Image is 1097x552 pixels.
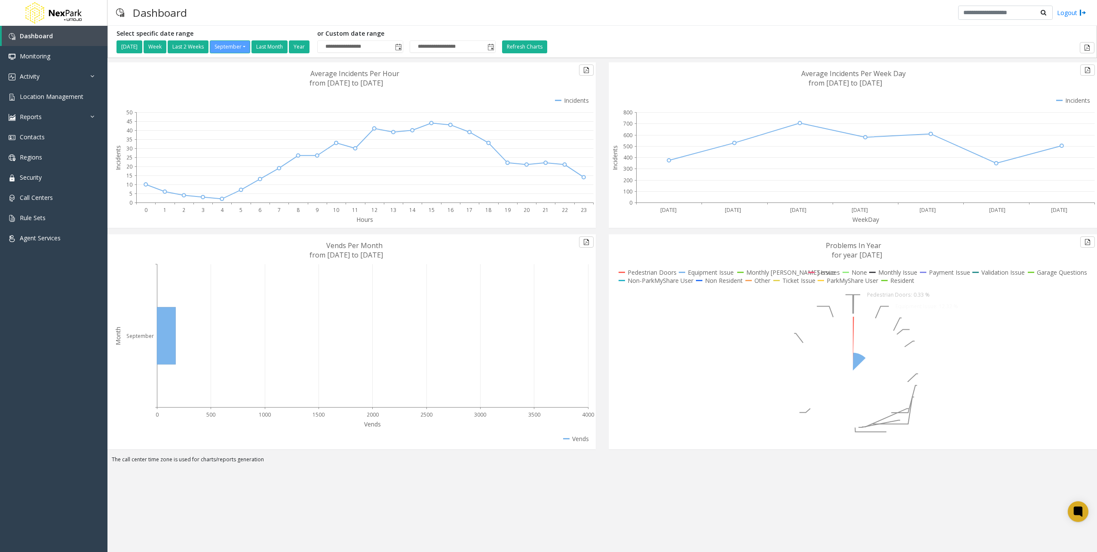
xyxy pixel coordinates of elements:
[326,241,383,250] text: Vends Per Month
[629,199,632,206] text: 0
[579,64,594,76] button: Export to pdf
[317,30,496,37] h5: or Custom date range
[259,411,271,418] text: 1000
[542,206,548,214] text: 21
[524,206,530,214] text: 20
[144,40,166,53] button: Week
[258,206,261,214] text: 6
[1080,64,1095,76] button: Export to pdf
[9,33,15,40] img: 'icon'
[20,52,50,60] span: Monitoring
[129,190,132,197] text: 5
[611,145,619,170] text: Incidents
[20,32,53,40] span: Dashboard
[852,206,868,214] text: [DATE]
[390,206,396,214] text: 13
[581,206,587,214] text: 23
[20,234,61,242] span: Agent Services
[371,206,377,214] text: 12
[114,327,122,345] text: Month
[289,40,309,53] button: Year
[485,206,491,214] text: 18
[623,177,632,184] text: 200
[502,40,547,53] button: Refresh Charts
[9,235,15,242] img: 'icon'
[579,236,594,248] button: Export to pdf
[1080,42,1094,53] button: Export to pdf
[919,206,936,214] text: [DATE]
[20,92,83,101] span: Location Management
[129,2,191,23] h3: Dashboard
[801,69,906,78] text: Average Incidents Per Week Day
[20,153,42,161] span: Regions
[126,181,132,188] text: 10
[316,206,319,214] text: 9
[9,154,15,161] img: 'icon'
[582,411,594,418] text: 4000
[116,30,311,37] h5: Select specific date range
[486,41,495,53] span: Toggle popup
[623,132,632,139] text: 600
[1080,236,1095,248] button: Export to pdf
[466,206,472,214] text: 17
[867,291,930,298] text: Pedestrian Doors: 0.33 %
[333,206,339,214] text: 10
[790,206,806,214] text: [DATE]
[826,241,881,250] text: Problems In Year
[409,206,416,214] text: 14
[20,193,53,202] span: Call Centers
[356,215,373,224] text: Hours
[20,133,45,141] span: Contacts
[623,188,632,195] text: 100
[126,145,132,152] text: 30
[9,195,15,202] img: 'icon'
[126,136,132,143] text: 35
[623,109,632,116] text: 800
[623,143,632,150] text: 500
[20,113,42,121] span: Reports
[809,78,882,88] text: from [DATE] to [DATE]
[852,215,879,224] text: WeekDay
[505,206,511,214] text: 19
[239,206,242,214] text: 5
[623,165,632,172] text: 300
[182,206,185,214] text: 2
[144,206,147,214] text: 0
[107,456,1097,468] div: The call center time zone is used for charts/reports generation
[1079,8,1086,17] img: logout
[9,134,15,141] img: 'icon'
[474,411,486,418] text: 3000
[156,411,159,418] text: 0
[352,206,358,214] text: 11
[221,206,224,214] text: 4
[126,332,154,340] text: September
[114,145,122,170] text: Incidents
[313,411,325,418] text: 1500
[623,120,632,127] text: 700
[126,109,132,116] text: 50
[832,250,882,260] text: for year [DATE]
[2,26,107,46] a: Dashboard
[562,206,568,214] text: 22
[20,214,46,222] span: Rule Sets
[528,411,540,418] text: 3500
[126,154,132,161] text: 25
[989,206,1005,214] text: [DATE]
[447,206,454,214] text: 16
[9,114,15,121] img: 'icon'
[725,206,741,214] text: [DATE]
[364,420,381,428] text: Vends
[126,163,132,170] text: 20
[116,40,142,53] button: [DATE]
[9,215,15,222] img: 'icon'
[126,127,132,134] text: 40
[163,206,166,214] text: 1
[9,94,15,101] img: 'icon'
[309,250,383,260] text: from [DATE] to [DATE]
[126,118,132,125] text: 45
[309,78,383,88] text: from [DATE] to [DATE]
[168,40,208,53] button: Last 2 Weeks
[660,206,677,214] text: [DATE]
[1057,8,1086,17] a: Logout
[420,411,432,418] text: 2500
